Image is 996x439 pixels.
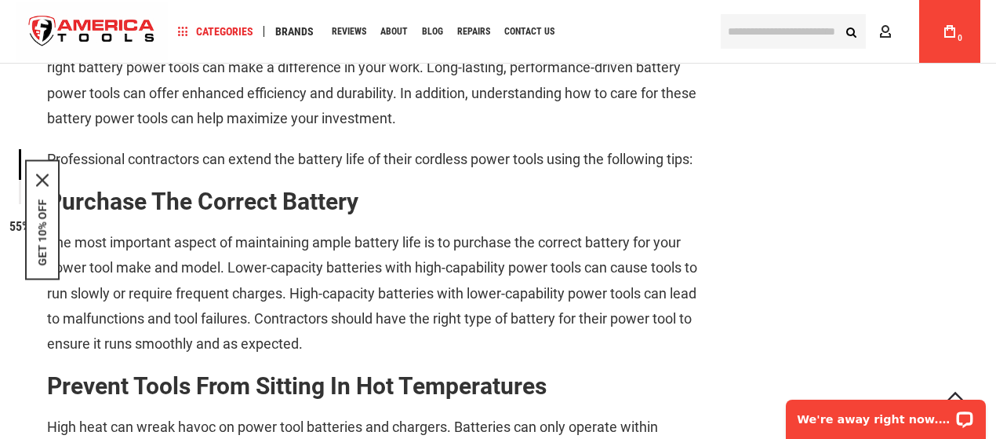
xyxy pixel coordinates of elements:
span: Blog [422,27,443,36]
span: Brands [275,26,314,37]
a: Blog [415,21,450,42]
span: Contact Us [504,27,554,36]
a: store logo [16,2,168,61]
span: 0 [958,34,962,42]
button: GET 10% OFF [36,199,49,265]
span: Repairs [457,27,490,36]
p: Professional contractors can extend the battery life of their cordless power tools using the foll... [47,147,698,172]
a: Repairs [450,21,497,42]
span: Reviews [332,27,366,36]
h3: Purchase the Correct Battery [47,188,698,214]
a: Categories [171,21,260,42]
svg: close icon [36,174,49,186]
span: About [380,27,408,36]
span: Categories [178,26,253,37]
h3: Prevent Tools From Sitting in Hot Temperatures [47,373,698,399]
a: About [373,21,415,42]
button: Search [836,16,866,46]
a: Reviews [325,21,373,42]
iframe: LiveChat chat widget [776,390,996,439]
a: Contact Us [497,21,562,42]
a: Brands [268,21,321,42]
img: America Tools [16,2,168,61]
p: The most important aspect of maintaining ample battery life is to purchase the correct battery fo... [47,230,698,357]
p: Battery power tools are a large investment to make for working professionals. However, investing ... [47,30,698,132]
button: Close [36,174,49,186]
